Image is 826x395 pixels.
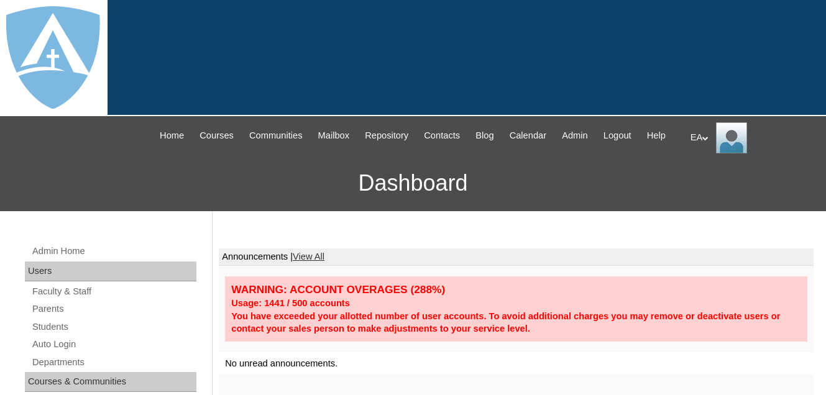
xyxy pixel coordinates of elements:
span: Repository [365,129,408,143]
h3: Dashboard [6,155,820,211]
a: Home [154,129,190,143]
div: WARNING: ACCOUNT OVERAGES (288%) [231,283,801,297]
span: Courses [200,129,234,143]
div: You have exceeded your allotted number of user accounts. To avoid additional charges you may remo... [231,310,801,335]
strong: Usage: 1441 / 500 accounts [231,298,350,308]
a: Admin [556,129,594,143]
a: Courses [193,129,240,143]
span: Blog [475,129,493,143]
span: Communities [249,129,303,143]
a: View All [293,252,324,261]
span: Contacts [424,129,460,143]
div: Users [25,261,196,281]
span: Home [160,129,184,143]
a: Auto Login [31,337,196,352]
a: Logout [597,129,638,143]
span: Admin [562,129,588,143]
a: Communities [243,129,309,143]
a: Blog [469,129,500,143]
a: Faculty & Staff [31,284,196,299]
td: No unread announcements. [219,352,814,375]
a: Calendar [503,129,553,143]
td: Announcements | [219,248,814,266]
div: Courses & Communities [25,372,196,392]
a: Parents [31,301,196,317]
a: Departments [31,355,196,370]
a: Help [641,129,672,143]
span: Calendar [510,129,546,143]
img: logo-white.png [6,6,100,109]
img: EA Administrator [716,122,747,153]
span: Help [647,129,666,143]
span: Mailbox [318,129,350,143]
a: Repository [359,129,415,143]
span: Logout [603,129,631,143]
div: EA [691,122,814,153]
a: Students [31,319,196,335]
a: Contacts [418,129,466,143]
a: Admin Home [31,243,196,259]
a: Mailbox [312,129,356,143]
